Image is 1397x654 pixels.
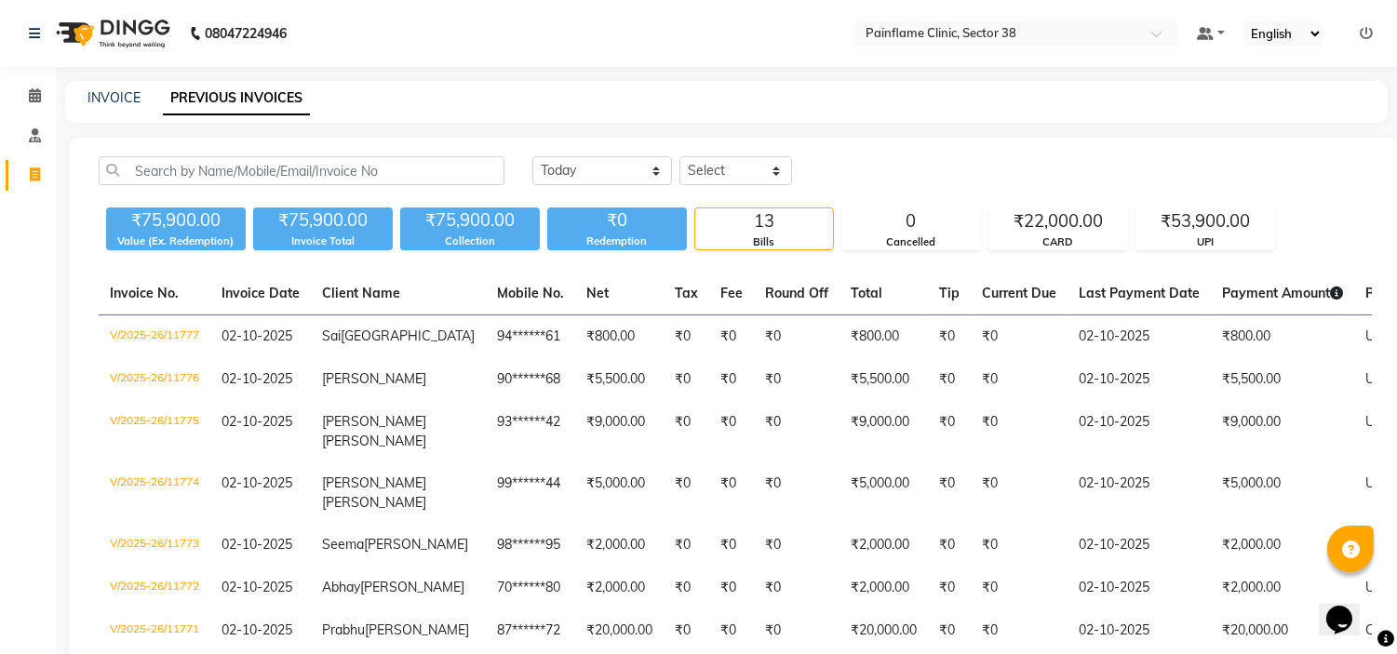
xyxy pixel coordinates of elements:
[1211,524,1354,567] td: ₹2,000.00
[928,567,971,609] td: ₹0
[400,234,540,249] div: Collection
[575,609,664,652] td: ₹20,000.00
[695,234,833,250] div: Bills
[709,401,754,462] td: ₹0
[322,474,426,491] span: [PERSON_NAME]
[322,327,341,344] span: Sai
[1365,327,1387,344] span: UPI
[322,621,365,638] span: Prabhu
[675,285,698,301] span: Tax
[99,401,210,462] td: V/2025-26/11775
[87,89,141,106] a: INVOICE
[720,285,743,301] span: Fee
[322,413,426,430] span: [PERSON_NAME]
[106,207,246,234] div: ₹75,900.00
[322,285,400,301] span: Client Name
[754,567,840,609] td: ₹0
[982,285,1056,301] span: Current Due
[754,609,840,652] td: ₹0
[253,207,393,234] div: ₹75,900.00
[709,524,754,567] td: ₹0
[664,524,709,567] td: ₹0
[765,285,828,301] span: Round Off
[709,358,754,401] td: ₹0
[1068,315,1211,359] td: 02-10-2025
[840,401,928,462] td: ₹9,000.00
[754,358,840,401] td: ₹0
[364,536,468,553] span: [PERSON_NAME]
[1211,315,1354,359] td: ₹800.00
[222,285,300,301] span: Invoice Date
[754,524,840,567] td: ₹0
[322,536,364,553] span: Seema
[341,327,475,344] span: [GEOGRAPHIC_DATA]
[928,524,971,567] td: ₹0
[664,401,709,462] td: ₹0
[754,315,840,359] td: ₹0
[754,462,840,524] td: ₹0
[99,462,210,524] td: V/2025-26/11774
[1365,370,1387,387] span: UPI
[664,609,709,652] td: ₹0
[322,370,426,387] span: [PERSON_NAME]
[1068,524,1211,567] td: 02-10-2025
[1079,285,1200,301] span: Last Payment Date
[575,358,664,401] td: ₹5,500.00
[1211,401,1354,462] td: ₹9,000.00
[222,579,292,595] span: 02-10-2025
[664,315,709,359] td: ₹0
[840,358,928,401] td: ₹5,500.00
[664,567,709,609] td: ₹0
[840,462,928,524] td: ₹5,000.00
[222,536,292,553] span: 02-10-2025
[497,285,564,301] span: Mobile No.
[99,315,210,359] td: V/2025-26/11777
[971,315,1068,359] td: ₹0
[695,208,833,234] div: 13
[928,315,971,359] td: ₹0
[163,82,310,115] a: PREVIOUS INVOICES
[709,315,754,359] td: ₹0
[842,234,980,250] div: Cancelled
[322,579,360,595] span: Abhay
[840,609,928,652] td: ₹20,000.00
[928,609,971,652] td: ₹0
[851,285,882,301] span: Total
[110,285,179,301] span: Invoice No.
[1068,358,1211,401] td: 02-10-2025
[939,285,960,301] span: Tip
[989,208,1127,234] div: ₹22,000.00
[1365,474,1387,491] span: UPI
[222,370,292,387] span: 02-10-2025
[664,462,709,524] td: ₹0
[1319,580,1378,635] iframe: chat widget
[365,621,469,638] span: [PERSON_NAME]
[322,433,426,449] span: [PERSON_NAME]
[840,524,928,567] td: ₹2,000.00
[1068,401,1211,462] td: 02-10-2025
[322,494,426,511] span: [PERSON_NAME]
[547,207,687,234] div: ₹0
[971,358,1068,401] td: ₹0
[222,474,292,491] span: 02-10-2025
[400,207,540,234] div: ₹75,900.00
[709,609,754,652] td: ₹0
[1211,358,1354,401] td: ₹5,500.00
[222,327,292,344] span: 02-10-2025
[1136,234,1274,250] div: UPI
[47,7,175,60] img: logo
[840,315,928,359] td: ₹800.00
[754,401,840,462] td: ₹0
[928,401,971,462] td: ₹0
[575,462,664,524] td: ₹5,000.00
[547,234,687,249] div: Redemption
[1222,285,1343,301] span: Payment Amount
[106,234,246,249] div: Value (Ex. Redemption)
[1365,413,1387,430] span: UPI
[222,621,292,638] span: 02-10-2025
[575,401,664,462] td: ₹9,000.00
[1068,462,1211,524] td: 02-10-2025
[575,315,664,359] td: ₹800.00
[575,567,664,609] td: ₹2,000.00
[842,208,980,234] div: 0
